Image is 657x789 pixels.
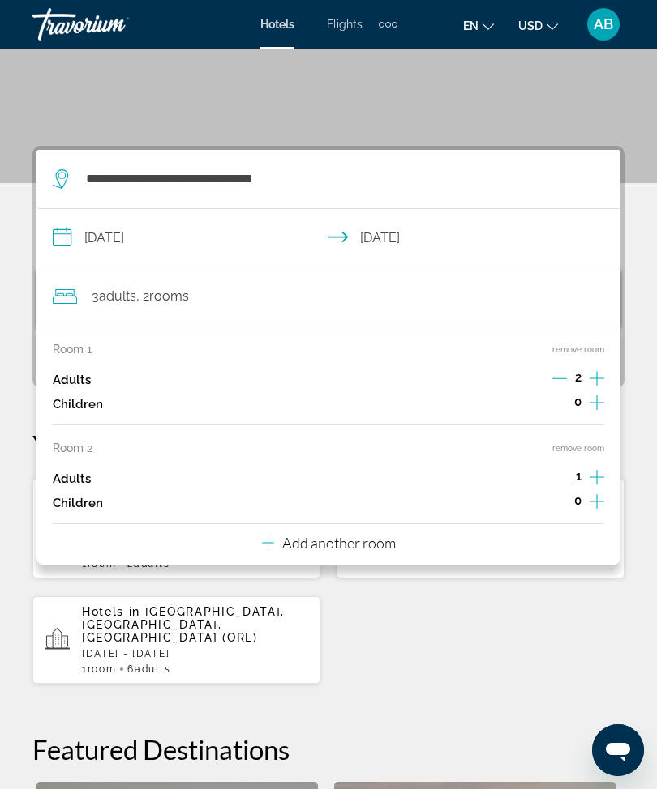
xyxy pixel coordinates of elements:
[53,472,91,486] p: Adults
[53,373,91,387] p: Adults
[574,395,582,408] span: 0
[590,392,604,416] button: Increment children
[590,491,604,515] button: Increment children
[553,469,568,488] button: Decrement adults
[590,368,604,392] button: Increment adults
[592,724,644,776] iframe: Button to launch messaging window
[136,285,189,308] span: , 2
[575,371,582,384] span: 2
[262,524,396,557] button: Add another room
[552,344,604,355] button: remove room
[36,267,620,326] button: Travelers: 3 adults, 0 children
[149,288,189,304] span: rooms
[327,18,363,31] a: Flights
[127,663,170,675] span: 6
[552,394,566,414] button: Decrement children
[379,11,397,37] button: Extra navigation items
[518,19,543,32] span: USD
[594,16,613,32] span: AB
[282,534,396,552] p: Add another room
[32,429,625,461] p: Your Recent Searches
[36,150,620,384] div: Search widget
[518,14,558,37] button: Change currency
[82,648,307,659] p: [DATE] - [DATE]
[552,370,567,390] button: Decrement adults
[32,733,625,766] h2: Featured Destinations
[82,605,140,618] span: Hotels in
[82,605,285,644] span: [GEOGRAPHIC_DATA], [GEOGRAPHIC_DATA], [GEOGRAPHIC_DATA] (ORL)
[135,663,170,675] span: Adults
[32,3,195,45] a: Travorium
[582,7,625,41] button: User Menu
[260,18,294,31] a: Hotels
[552,493,566,513] button: Decrement children
[463,19,479,32] span: en
[574,494,582,507] span: 0
[576,470,582,483] span: 1
[88,663,117,675] span: Room
[53,497,103,510] p: Children
[99,288,136,304] span: Adults
[53,441,92,454] p: Room 2
[590,467,604,491] button: Increment adults
[36,209,620,267] button: Check-in date: Oct 13, 2025 Check-out date: Oct 16, 2025
[92,285,136,308] span: 3
[32,477,320,579] button: Hotels in [GEOGRAPHIC_DATA], [GEOGRAPHIC_DATA], [GEOGRAPHIC_DATA], [GEOGRAPHIC_DATA][DATE] - [DAT...
[32,595,320,685] button: Hotels in [GEOGRAPHIC_DATA], [GEOGRAPHIC_DATA], [GEOGRAPHIC_DATA] (ORL)[DATE] - [DATE]1Room6Adults
[82,663,116,675] span: 1
[552,443,604,454] button: remove room
[53,398,103,412] p: Children
[53,343,92,356] p: Room 1
[463,14,494,37] button: Change language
